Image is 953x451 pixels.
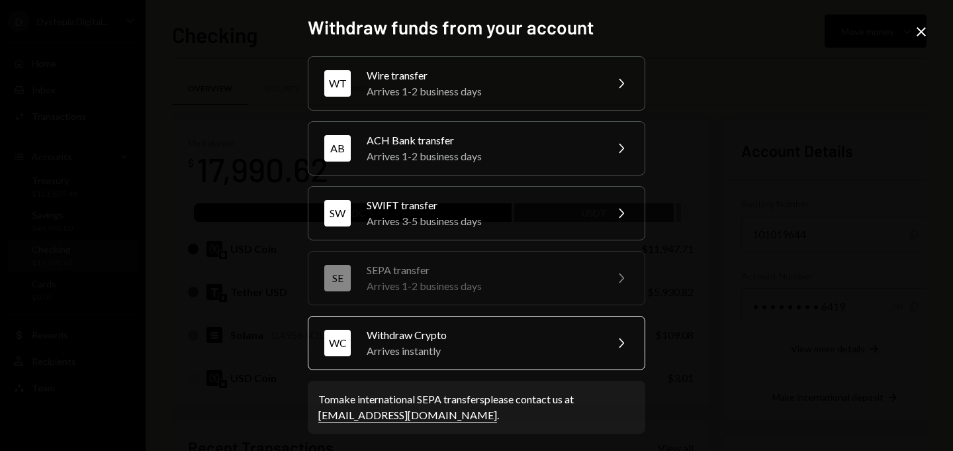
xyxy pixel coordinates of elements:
[367,213,597,229] div: Arrives 3-5 business days
[367,148,597,164] div: Arrives 1-2 business days
[308,186,645,240] button: SWSWIFT transferArrives 3-5 business days
[318,409,497,423] a: [EMAIL_ADDRESS][DOMAIN_NAME]
[324,70,351,97] div: WT
[308,15,645,40] h2: Withdraw funds from your account
[324,265,351,291] div: SE
[367,68,597,83] div: Wire transfer
[308,56,645,111] button: WTWire transferArrives 1-2 business days
[367,132,597,148] div: ACH Bank transfer
[367,83,597,99] div: Arrives 1-2 business days
[367,262,597,278] div: SEPA transfer
[367,343,597,359] div: Arrives instantly
[367,327,597,343] div: Withdraw Crypto
[367,278,597,294] div: Arrives 1-2 business days
[318,391,635,423] div: To make international SEPA transfers please contact us at .
[367,197,597,213] div: SWIFT transfer
[308,251,645,305] button: SESEPA transferArrives 1-2 business days
[324,135,351,162] div: AB
[308,121,645,175] button: ABACH Bank transferArrives 1-2 business days
[324,200,351,226] div: SW
[308,316,645,370] button: WCWithdraw CryptoArrives instantly
[324,330,351,356] div: WC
